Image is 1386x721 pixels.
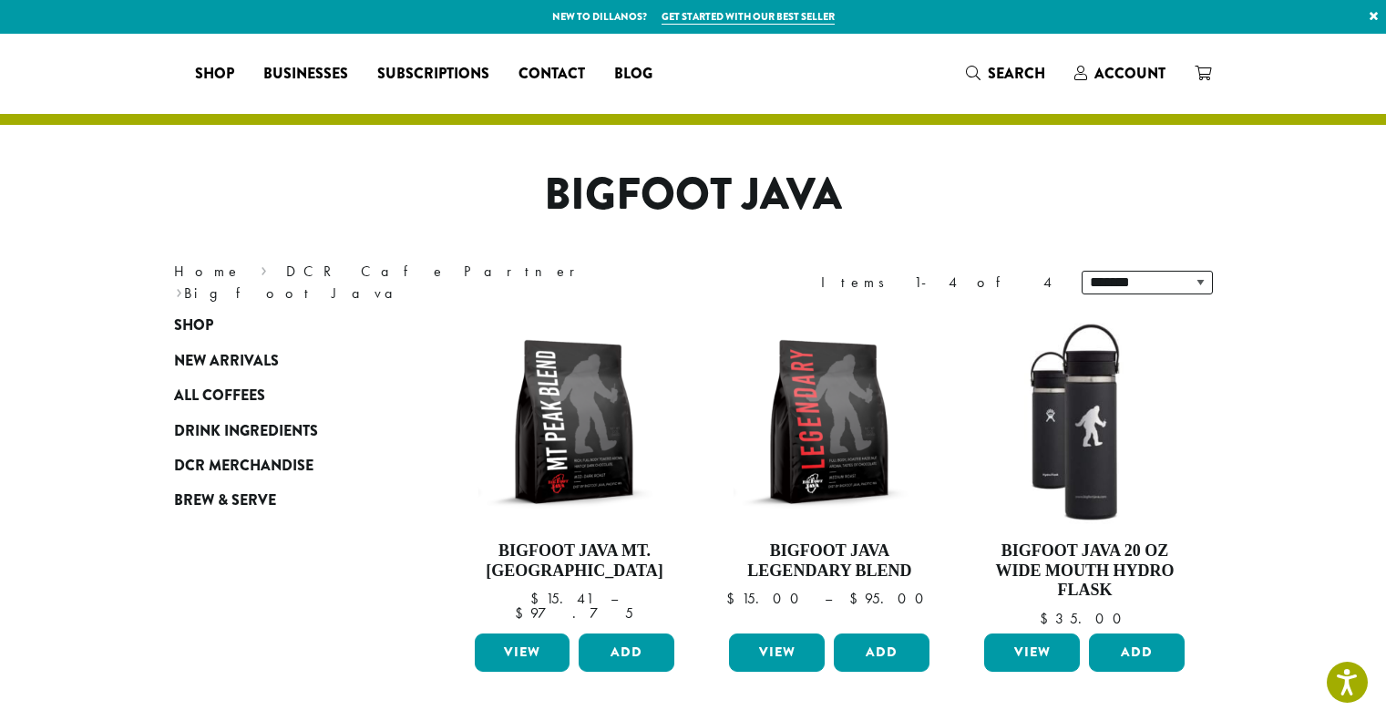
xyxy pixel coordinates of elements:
span: Account [1094,63,1165,84]
span: DCR Merchandise [174,455,313,478]
button: Add [1089,633,1185,672]
a: Bigfoot Java Mt. [GEOGRAPHIC_DATA] [470,317,680,626]
span: › [176,276,182,304]
span: Blog [614,63,652,86]
bdi: 15.41 [530,589,593,608]
span: › [261,254,267,283]
span: Search [988,63,1045,84]
span: – [611,589,618,608]
span: $ [530,589,546,608]
a: DCR Cafe Partner [286,262,588,281]
span: $ [1040,609,1055,628]
a: Get started with our best seller [662,9,835,25]
bdi: 97.75 [515,603,633,623]
bdi: 95.00 [849,589,932,608]
img: BFJ_Legendary_12oz-300x300.png [724,317,934,527]
bdi: 35.00 [1040,609,1130,628]
h4: Bigfoot Java Mt. [GEOGRAPHIC_DATA] [470,541,680,581]
span: Drink Ingredients [174,420,318,443]
a: View [729,633,825,672]
span: Contact [518,63,585,86]
h1: Bigfoot Java [160,169,1227,221]
span: Shop [174,314,213,337]
a: Shop [174,308,393,343]
span: Businesses [263,63,348,86]
a: Drink Ingredients [174,413,393,448]
a: Bigfoot Java 20 oz Wide Mouth Hydro Flask $35.00 [980,317,1189,626]
a: Shop [180,59,249,88]
a: Brew & Serve [174,483,393,518]
span: Shop [195,63,234,86]
span: – [825,589,832,608]
div: Items 1-4 of 4 [821,272,1054,294]
span: $ [515,603,530,623]
h4: Bigfoot Java 20 oz Wide Mouth Hydro Flask [980,541,1189,601]
span: $ [726,589,742,608]
a: View [475,633,570,672]
h4: Bigfoot Java Legendary Blend [724,541,934,581]
span: All Coffees [174,385,265,407]
img: LO2867-BFJ-Hydro-Flask-20oz-WM-wFlex-Sip-Lid-Black-300x300.jpg [980,317,1189,527]
button: Add [834,633,929,672]
a: DCR Merchandise [174,448,393,483]
span: $ [849,589,865,608]
span: Brew & Serve [174,489,276,512]
a: New Arrivals [174,344,393,378]
a: Search [951,58,1060,88]
a: View [984,633,1080,672]
img: BFJ_MtPeak_12oz-300x300.png [469,317,679,527]
a: All Coffees [174,378,393,413]
a: Bigfoot Java Legendary Blend [724,317,934,626]
a: Home [174,262,241,281]
span: Subscriptions [377,63,489,86]
span: New Arrivals [174,350,279,373]
nav: Breadcrumb [174,261,666,304]
bdi: 15.00 [726,589,807,608]
button: Add [579,633,674,672]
